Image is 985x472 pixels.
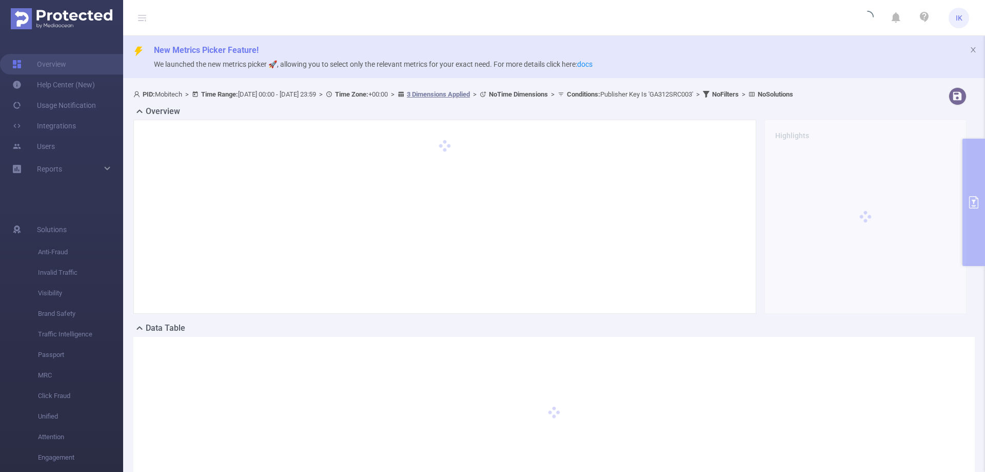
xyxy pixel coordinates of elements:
b: Conditions : [567,90,600,98]
a: Users [12,136,55,157]
h2: Overview [146,105,180,118]
span: Visibility [38,283,123,304]
button: icon: close [970,44,977,55]
b: Time Zone: [335,90,368,98]
span: Publisher Key Is 'GA312SRC003' [567,90,693,98]
span: We launched the new metrics picker 🚀, allowing you to select only the relevant metrics for your e... [154,60,593,68]
b: No Solutions [758,90,793,98]
span: > [182,90,192,98]
i: icon: thunderbolt [133,46,144,56]
span: MRC [38,365,123,386]
span: > [388,90,398,98]
a: Integrations [12,116,76,136]
span: Passport [38,345,123,365]
span: New Metrics Picker Feature! [154,45,259,55]
span: Mobitech [DATE] 00:00 - [DATE] 23:59 +00:00 [133,90,793,98]
b: PID: [143,90,155,98]
span: > [316,90,326,98]
span: > [548,90,558,98]
a: docs [577,60,593,68]
span: Click Fraud [38,386,123,406]
span: Invalid Traffic [38,262,123,283]
a: Reports [37,159,62,179]
span: > [739,90,748,98]
a: Overview [12,54,66,74]
span: Engagement [38,447,123,468]
span: IK [956,8,962,28]
b: No Time Dimensions [489,90,548,98]
span: Reports [37,165,62,173]
i: icon: loading [861,11,874,25]
span: Traffic Intelligence [38,324,123,345]
a: Help Center (New) [12,74,95,95]
span: > [693,90,703,98]
i: icon: close [970,46,977,53]
span: > [470,90,480,98]
span: Attention [38,427,123,447]
span: Brand Safety [38,304,123,324]
span: Unified [38,406,123,427]
a: Usage Notification [12,95,96,116]
span: Solutions [37,219,67,240]
b: Time Range: [201,90,238,98]
b: No Filters [712,90,739,98]
img: Protected Media [11,8,112,29]
u: 3 Dimensions Applied [407,90,470,98]
i: icon: user [133,91,143,98]
h2: Data Table [146,322,185,334]
span: Anti-Fraud [38,242,123,262]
